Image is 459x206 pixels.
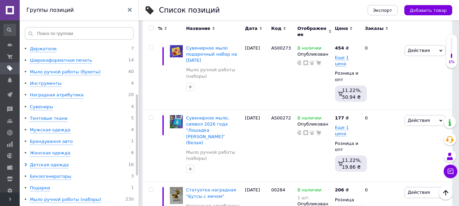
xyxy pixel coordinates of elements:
span: % [158,25,162,32]
span: 3 [131,173,134,180]
a: Сувенирное мыло, символ 2026 года "Лошадка [PERSON_NAME]" (белая) [186,115,229,145]
span: 4 [131,127,134,133]
span: Отображение [297,25,327,38]
div: ₴ [335,45,349,51]
span: Экспорт [373,8,392,13]
div: Розница [335,197,359,203]
span: 7 [131,46,134,52]
a: Мыло ручной работы (наборы) [186,67,242,79]
div: Розница и опт [335,141,359,153]
div: Инструменты [30,80,61,87]
div: Мужская одежда [30,127,70,133]
span: Действия [408,118,430,123]
span: Цена [335,25,348,32]
img: Сувенирное мыло, символ 2026 года "Лошадка Стефания" (белая) [170,115,183,128]
span: 6 [131,150,134,156]
a: Сувенирное мыло подарочный набор на [DATE] [186,45,237,63]
span: Действия [408,190,430,195]
span: Название [186,25,210,32]
div: 1 шт. [297,195,321,200]
b: 206 [335,187,344,192]
div: Брендування авто [30,138,73,145]
span: Действия [408,48,430,53]
span: 20 [128,92,134,98]
span: 11.22%, 19.86 ₴ [342,157,362,170]
div: Детская одежда [30,162,69,168]
div: Держатели [30,46,56,52]
div: 1% [446,60,457,64]
div: Мыло ручной работы (наборы) [30,196,101,203]
div: 0 [361,110,403,182]
span: Код [271,25,281,32]
span: 1 [131,185,134,191]
span: Еще 1 цена [335,125,349,136]
div: Наградная атрибутика [30,92,84,98]
a: Статуэтка наградная "Бутсы с мячом" [186,187,236,199]
span: 00284 [271,187,285,192]
div: Опубликован [297,51,332,57]
input: Поиск по группам [25,27,134,40]
span: 4 [131,80,134,87]
span: Заказы [365,25,384,32]
button: Экспорт [368,5,398,15]
div: Бензогенераторы [30,173,71,180]
b: 454 [335,45,344,51]
img: Статуэтка наградная "Бутсы с мячом" [170,187,183,204]
div: Тентовые ткани [30,115,67,122]
span: 230 [125,196,134,203]
div: Женская одежда [30,150,70,156]
button: Чат с покупателем [444,165,457,178]
button: Наверх [439,186,453,200]
span: 14 [128,57,134,64]
div: [DATE] [243,110,269,182]
div: Список позиций [159,7,220,14]
span: 40 [128,69,134,75]
a: Мыло ручной работы (наборы) [186,149,242,162]
div: Широкоформатная печать [30,57,92,64]
div: ₴ [335,115,349,121]
div: Подарки [30,185,50,191]
span: AS00273 [271,45,291,51]
span: 11.22%, 50.94 ₴ [342,88,362,100]
div: Опубликован [297,121,332,127]
span: AS00272 [271,115,291,120]
span: 16 [128,162,134,168]
div: 0 [361,40,403,110]
div: Розница и опт [335,70,359,82]
button: Добавить товар [404,5,452,15]
b: 177 [335,115,344,120]
span: Еще 1 цена [335,55,349,67]
img: Сувенирное мыло подарочный набор на 1 Сентября [170,45,183,57]
span: В наличии [297,115,321,123]
div: [DATE] [243,40,269,110]
span: 5 [131,115,134,122]
span: Добавить товар [410,8,447,13]
div: ₴ [335,187,349,193]
span: В наличии [297,187,321,194]
span: Дата [245,25,258,32]
div: Мыло ручной работы (букеты) [30,69,101,75]
span: 4 [131,104,134,110]
div: Сувениры [30,104,53,110]
span: В наличии [297,45,321,53]
span: 1 [131,138,134,145]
